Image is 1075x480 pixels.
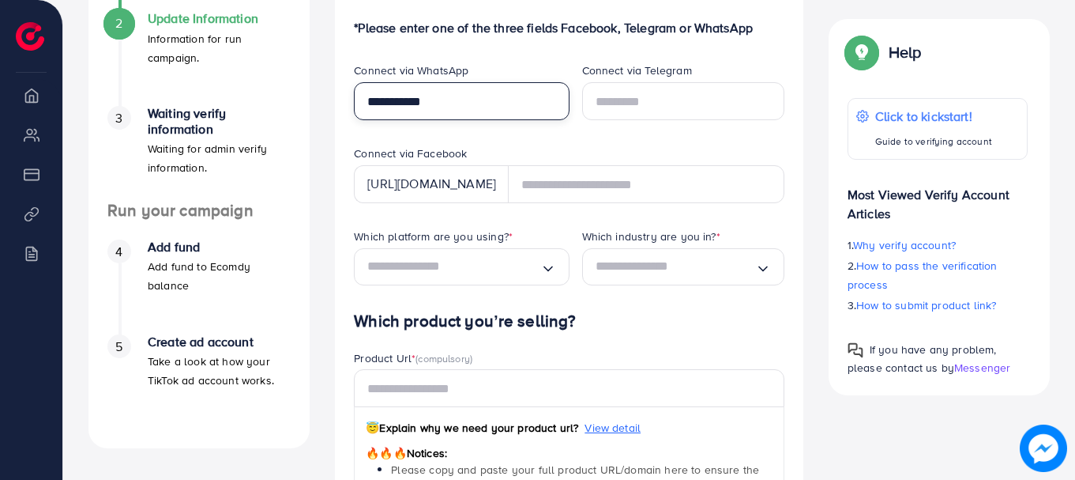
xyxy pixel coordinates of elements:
h4: Which product you’re selling? [354,312,784,331]
div: Search for option [582,248,784,285]
label: Product Url [354,350,472,366]
h4: Update Information [148,11,291,26]
label: Which industry are you in? [582,229,720,244]
p: Guide to verifying account [875,132,992,151]
img: Popup guide [848,342,863,358]
span: (compulsory) [415,351,472,365]
p: Waiting for admin verify information. [148,139,291,177]
div: Search for option [354,248,569,285]
span: 🔥🔥🔥 [366,445,406,461]
span: Explain why we need your product url? [366,420,578,436]
p: Help [889,43,922,62]
span: Messenger [954,360,1010,376]
label: Which platform are you using? [354,229,513,244]
li: Update Information [88,11,310,106]
img: Popup guide [848,38,876,66]
input: Search for option [367,255,539,279]
h4: Create ad account [148,334,291,350]
p: Click to kickstart! [875,107,992,126]
span: 3 [115,109,122,127]
h4: Waiting verify information [148,106,291,136]
span: 4 [115,243,122,261]
p: 1. [848,236,1028,255]
span: Why verify account? [853,237,956,253]
label: Connect via WhatsApp [354,62,468,78]
li: Waiting verify information [88,106,310,201]
h4: Run your campaign [88,201,310,221]
p: *Please enter one of the three fields Facebook, Telegram or WhatsApp [354,18,784,37]
li: Add fund [88,240,310,334]
span: View detail [584,420,641,436]
span: How to submit product link? [856,297,996,313]
label: Connect via Telegram [582,62,692,78]
label: Connect via Facebook [354,146,467,161]
img: logo [16,22,44,51]
h4: Add fund [148,240,291,255]
span: Notices: [366,445,447,461]
input: Search for option [596,255,755,279]
span: 5 [115,338,122,356]
p: 2. [848,256,1028,294]
p: Take a look at how your TikTok ad account works. [148,352,291,390]
p: Most Viewed Verify Account Articles [848,172,1028,223]
span: How to pass the verification process [848,258,998,293]
span: If you have any problem, please contact us by [848,342,997,376]
li: Create ad account [88,334,310,429]
div: [URL][DOMAIN_NAME] [354,165,509,203]
img: image [1020,425,1067,472]
p: 3. [848,296,1028,315]
p: Add fund to Ecomdy balance [148,257,291,295]
span: 😇 [366,420,379,436]
p: Information for run campaign. [148,29,291,67]
span: 2 [115,14,122,32]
